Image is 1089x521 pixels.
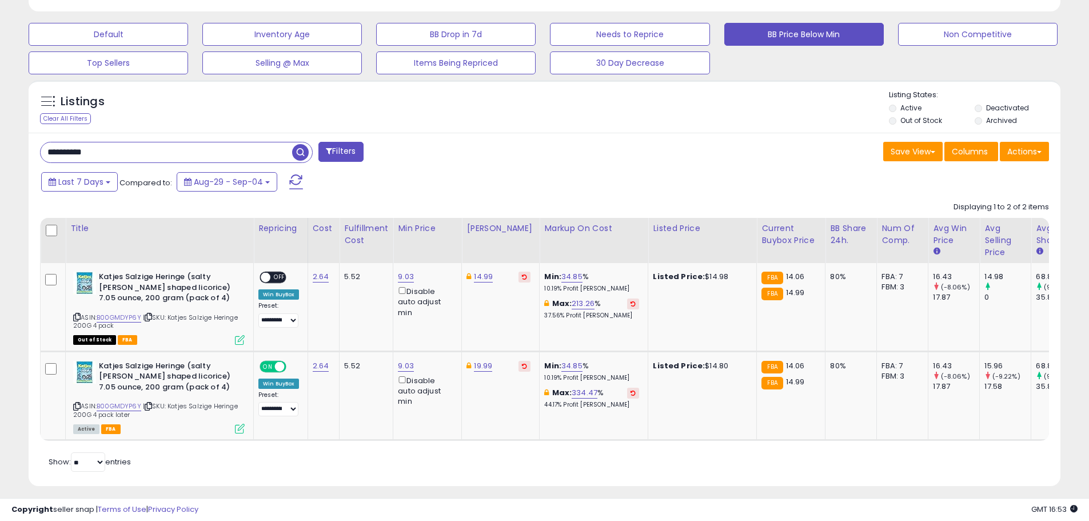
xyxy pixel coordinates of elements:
div: $14.98 [653,272,748,282]
div: $14.80 [653,361,748,371]
b: Max: [552,298,572,309]
span: FBA [101,424,121,434]
div: Displaying 1 to 2 of 2 items [954,202,1049,213]
div: ASIN: [73,272,245,344]
div: FBM: 3 [881,282,919,292]
label: Archived [986,116,1017,125]
span: 14.99 [786,376,805,387]
small: FBA [761,361,783,373]
button: Top Sellers [29,51,188,74]
div: Markup on Cost [544,222,643,234]
div: Min Price [398,222,457,234]
div: 14.98 [984,272,1031,282]
th: The percentage added to the cost of goods (COGS) that forms the calculator for Min & Max prices. [540,218,648,263]
span: ON [261,361,275,371]
button: Aug-29 - Sep-04 [177,172,277,192]
button: Filters [318,142,363,162]
button: Default [29,23,188,46]
button: Actions [1000,142,1049,161]
div: [PERSON_NAME] [466,222,534,234]
a: 2.64 [313,271,329,283]
div: 35.86% [1036,381,1082,392]
small: FBA [761,272,783,284]
button: BB Drop in 7d [376,23,536,46]
span: 14.99 [786,287,805,298]
div: BB Share 24h. [830,222,872,246]
a: 213.26 [572,298,595,309]
div: Avg Win Price [933,222,975,246]
div: 68.83% [1036,361,1082,371]
div: FBA: 7 [881,272,919,282]
span: Columns [952,146,988,157]
button: Last 7 Days [41,172,118,192]
button: Non Competitive [898,23,1058,46]
small: Avg BB Share. [1036,246,1043,257]
div: Win BuyBox [258,289,299,300]
div: 35.86% [1036,292,1082,303]
button: BB Price Below Min [724,23,884,46]
div: seller snap | | [11,504,198,515]
span: 2025-09-12 16:53 GMT [1031,504,1078,515]
div: 17.87 [933,292,979,303]
a: Privacy Policy [148,504,198,515]
div: Repricing [258,222,303,234]
div: 0 [984,292,1031,303]
label: Active [900,103,922,113]
span: Last 7 Days [58,176,103,188]
span: | SKU: Katjes Salzige Heringe 200G 4 pack [73,313,238,330]
div: % [544,272,639,293]
small: FBA [761,288,783,300]
div: % [544,299,639,320]
span: Aug-29 - Sep-04 [194,176,263,188]
div: ASIN: [73,361,245,433]
p: 44.17% Profit [PERSON_NAME] [544,401,639,409]
button: Items Being Repriced [376,51,536,74]
span: All listings currently available for purchase on Amazon [73,424,99,434]
b: Katjes Salzige Heringe (salty [PERSON_NAME] shaped licorice) 7.05 ounce, 200 gram (pack of 4) [99,361,238,396]
label: Deactivated [986,103,1029,113]
b: Listed Price: [653,271,705,282]
a: 34.85 [561,360,583,372]
a: 2.64 [313,360,329,372]
p: Listing States: [889,90,1060,101]
div: Disable auto adjust min [398,374,453,407]
button: 30 Day Decrease [550,51,709,74]
button: Inventory Age [202,23,362,46]
div: Num of Comp. [881,222,923,246]
a: 334.47 [572,387,597,399]
a: 34.85 [561,271,583,283]
div: Avg BB Share [1036,222,1078,246]
button: Columns [944,142,998,161]
b: Katjes Salzige Heringe (salty [PERSON_NAME] shaped licorice) 7.05 ounce, 200 gram (pack of 4) [99,272,238,307]
a: 19.99 [474,360,492,372]
div: Disable auto adjust min [398,285,453,318]
div: Fulfillment Cost [344,222,388,246]
b: Listed Price: [653,360,705,371]
div: 5.52 [344,272,384,282]
strong: Copyright [11,504,53,515]
div: Clear All Filters [40,113,91,124]
small: (-8.06%) [941,372,970,381]
b: Min: [544,360,561,371]
p: 10.19% Profit [PERSON_NAME] [544,374,639,382]
div: 16.43 [933,361,979,371]
a: B00GMDYP6Y [97,313,141,323]
div: FBA: 7 [881,361,919,371]
div: 16.43 [933,272,979,282]
small: Avg Win Price. [933,246,940,257]
small: (-8.06%) [941,283,970,292]
div: Listed Price [653,222,752,234]
span: OFF [285,361,303,371]
span: OFF [270,273,289,283]
label: Out of Stock [900,116,942,125]
div: Win BuyBox [258,379,299,389]
div: 80% [830,361,868,371]
small: (-9.22%) [992,372,1020,381]
a: Terms of Use [98,504,146,515]
button: Needs to Reprice [550,23,709,46]
a: 14.99 [474,271,493,283]
small: (91.94%) [1044,372,1071,381]
div: % [544,361,639,382]
div: Cost [313,222,335,234]
button: Save View [883,142,943,161]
